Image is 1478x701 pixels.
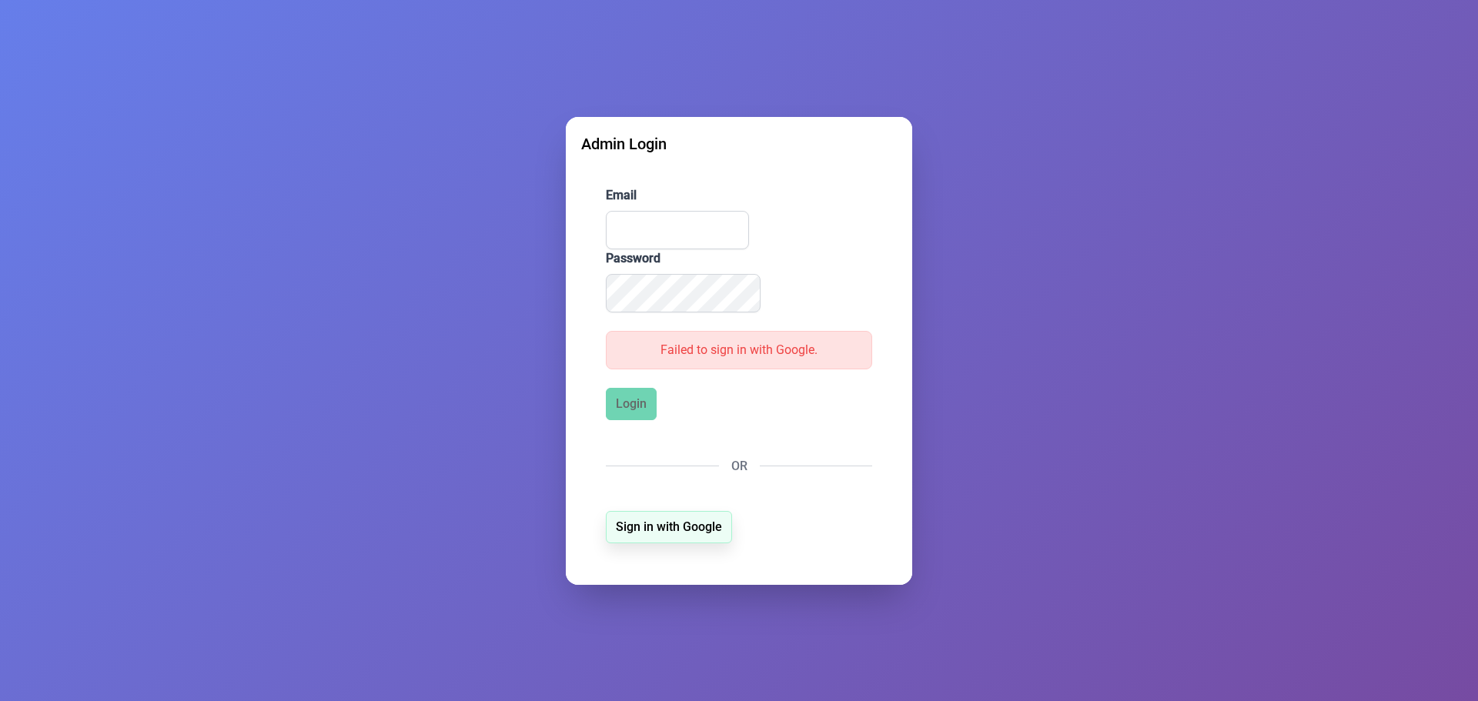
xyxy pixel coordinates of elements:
div: Admin Login [581,132,897,155]
button: Login [606,388,657,420]
button: Sign in with Google [606,511,732,543]
span: Login [616,395,647,413]
span: Sign in with Google [616,518,722,536]
div: OR [606,457,872,476]
p: Failed to sign in with Google. [606,331,872,369]
label: Email [606,186,872,205]
label: Password [606,249,872,268]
